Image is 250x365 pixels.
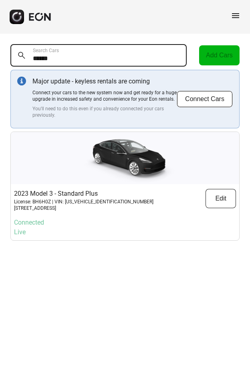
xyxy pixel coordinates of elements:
p: Live [14,227,236,237]
p: 2023 Model 3 - Standard Plus [14,189,153,199]
button: Edit [206,189,236,208]
p: Major update - keyless rentals are coming [32,77,177,86]
p: [STREET_ADDRESS] [14,205,153,211]
p: Connected [14,218,236,227]
span: menu [231,11,240,20]
p: License: BH6H0Z | VIN: [US_VEHICLE_IDENTIFICATION_NUMBER] [14,199,153,205]
label: Search Cars [33,47,59,54]
p: Connect your cars to the new system now and get ready for a huge upgrade in increased safety and ... [32,89,177,102]
img: info [17,77,26,85]
button: Connect Cars [177,91,233,107]
img: car [73,132,177,184]
p: You'll need to do this even if you already connected your cars previously. [32,105,177,118]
